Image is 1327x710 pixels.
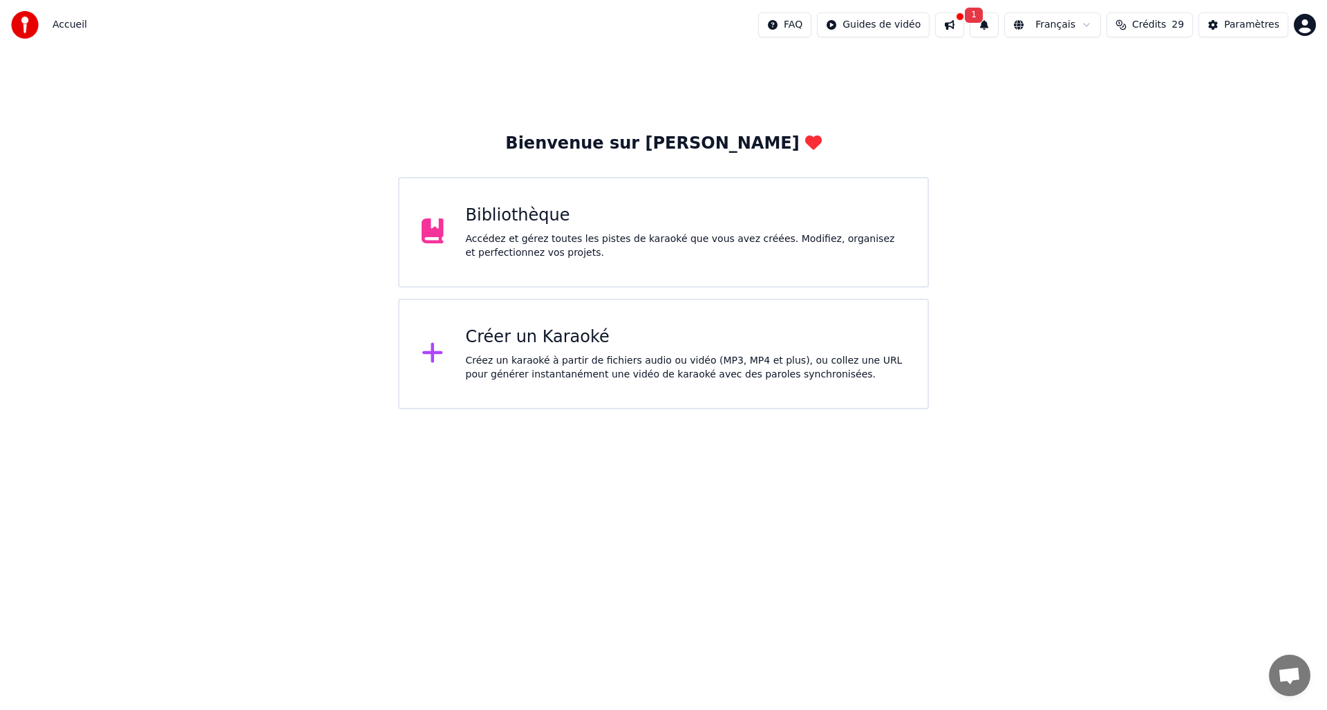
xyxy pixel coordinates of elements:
div: Bienvenue sur [PERSON_NAME] [505,133,821,155]
div: Créez un karaoké à partir de fichiers audio ou vidéo (MP3, MP4 et plus), ou collez une URL pour g... [466,354,906,382]
button: FAQ [758,12,811,37]
img: youka [11,11,39,39]
span: 29 [1171,18,1184,32]
div: Paramètres [1224,18,1279,32]
button: Crédits29 [1107,12,1193,37]
a: Ouvrir le chat [1269,655,1310,696]
button: Guides de vidéo [817,12,930,37]
span: 1 [965,8,983,23]
div: Accédez et gérez toutes les pistes de karaoké que vous avez créées. Modifiez, organisez et perfec... [466,232,906,260]
div: Créer un Karaoké [466,326,906,348]
div: Bibliothèque [466,205,906,227]
button: Paramètres [1198,12,1288,37]
span: Accueil [53,18,87,32]
nav: breadcrumb [53,18,87,32]
span: Crédits [1132,18,1166,32]
button: 1 [970,12,999,37]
